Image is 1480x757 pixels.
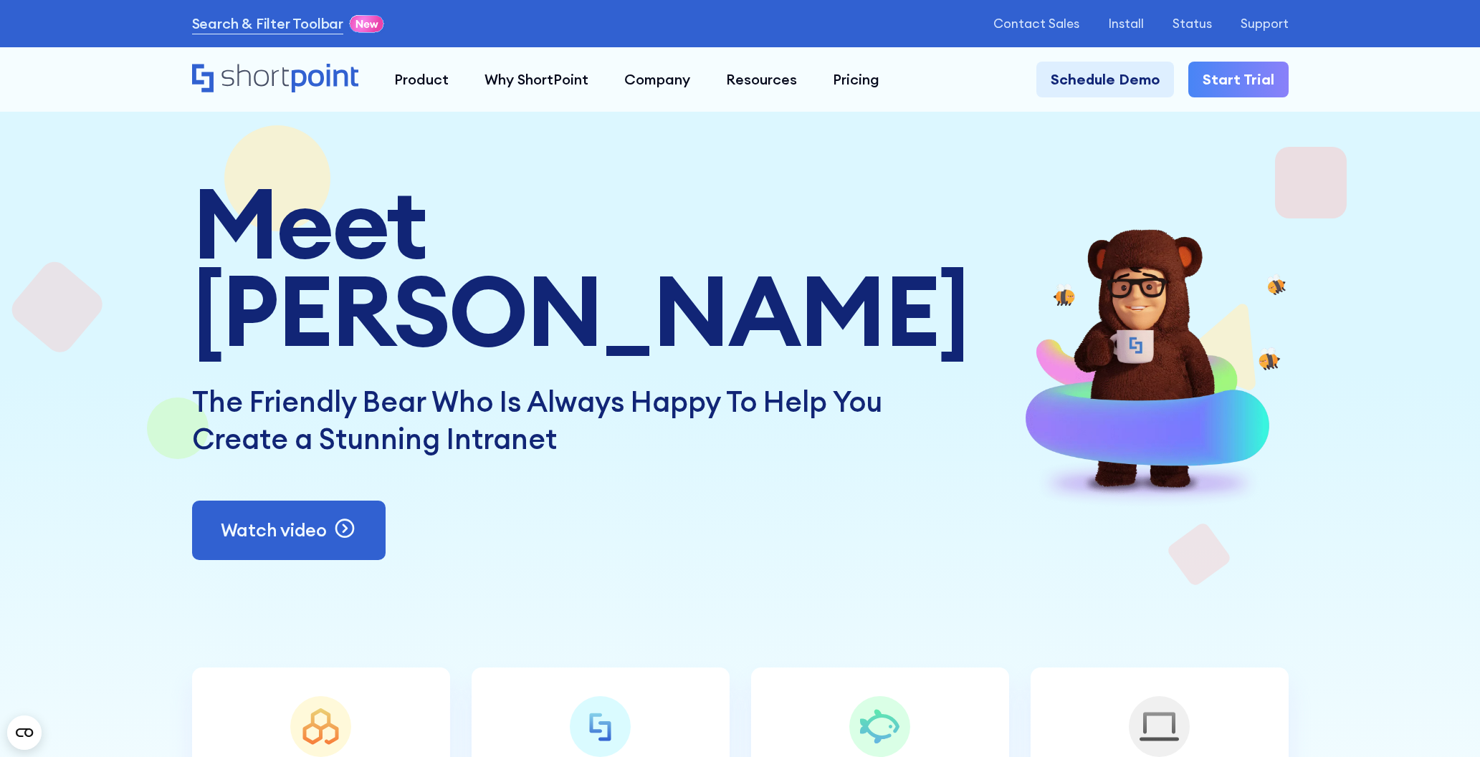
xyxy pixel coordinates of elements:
div: Company [624,69,690,90]
a: Install [1108,16,1144,31]
iframe: Chat Widget [1408,688,1480,757]
a: Support [1241,16,1289,31]
div: The Friendly Bear Who Is Always Happy To Help You Create a Stunning Intranet [192,383,968,458]
a: Schedule Demo [1036,62,1174,97]
a: Search & Filter Toolbar [192,13,343,34]
a: Product [376,62,467,97]
a: Company [606,62,708,97]
a: Resources [708,62,815,97]
div: Pricing [833,69,879,90]
h1: Meet [PERSON_NAME] [192,179,968,355]
div: Product [394,69,449,90]
div: Why ShortPoint [484,69,588,90]
button: Open CMP widget [7,715,42,750]
a: Pricing [815,62,897,97]
p: Watch video [221,517,327,544]
a: Home [192,64,359,95]
div: Resources [726,69,797,90]
a: Status [1173,16,1212,31]
a: Why ShortPoint [467,62,606,97]
a: Start Trial [1188,62,1289,97]
a: Contact Sales [993,16,1079,31]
